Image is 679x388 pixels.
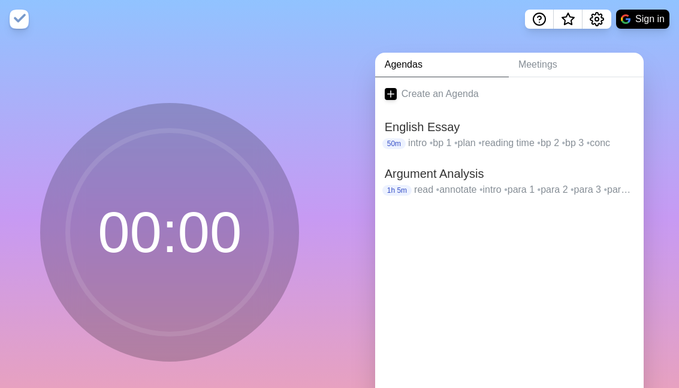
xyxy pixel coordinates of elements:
[554,10,583,29] button: What’s new
[478,138,482,148] span: •
[525,10,554,29] button: Help
[408,136,634,150] p: intro bp 1 plan reading time bp 2 bp 3 conc
[603,184,607,195] span: •
[509,53,644,77] a: Meetings
[479,184,483,195] span: •
[571,184,574,195] span: •
[587,138,590,148] span: •
[621,14,630,24] img: google logo
[375,53,509,77] a: Agendas
[504,184,508,195] span: •
[616,10,669,29] button: Sign in
[583,10,611,29] button: Settings
[385,118,634,136] h2: English Essay
[382,185,412,196] p: 1h 5m
[538,184,541,195] span: •
[375,77,644,111] a: Create an Agenda
[414,183,634,197] p: read annotate intro para 1 para 2 para 3 para 4
[430,138,433,148] span: •
[382,138,406,149] p: 50m
[385,165,634,183] h2: Argument Analysis
[562,138,566,148] span: •
[10,10,29,29] img: timeblocks logo
[454,138,458,148] span: •
[537,138,541,148] span: •
[436,184,440,195] span: •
